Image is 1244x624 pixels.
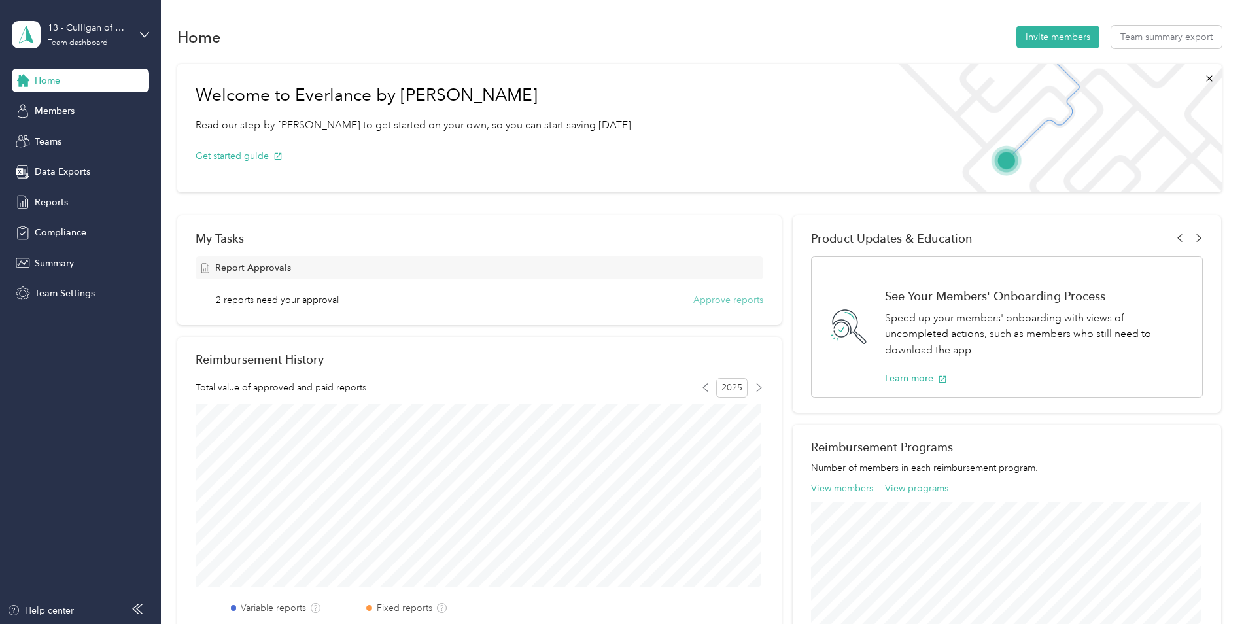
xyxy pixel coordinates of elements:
[885,372,947,385] button: Learn more
[716,378,748,398] span: 2025
[811,440,1203,454] h2: Reimbursement Programs
[811,481,873,495] button: View members
[693,293,763,307] button: Approve reports
[1111,26,1222,48] button: Team summary export
[35,165,90,179] span: Data Exports
[35,256,74,270] span: Summary
[177,30,221,44] h1: Home
[35,104,75,118] span: Members
[885,310,1188,358] p: Speed up your members' onboarding with views of uncompleted actions, such as members who still ne...
[48,21,130,35] div: 13 - Culligan of Denver Sales Manager (BLC)
[885,481,948,495] button: View programs
[885,289,1188,303] h1: See Your Members' Onboarding Process
[35,135,61,148] span: Teams
[35,226,86,239] span: Compliance
[196,117,634,133] p: Read our step-by-[PERSON_NAME] to get started on your own, so you can start saving [DATE].
[35,286,95,300] span: Team Settings
[196,85,634,106] h1: Welcome to Everlance by [PERSON_NAME]
[811,461,1203,475] p: Number of members in each reimbursement program.
[35,196,68,209] span: Reports
[196,232,763,245] div: My Tasks
[196,353,324,366] h2: Reimbursement History
[196,381,366,394] span: Total value of approved and paid reports
[241,601,306,615] label: Variable reports
[48,39,108,47] div: Team dashboard
[377,601,432,615] label: Fixed reports
[1171,551,1244,624] iframe: Everlance-gr Chat Button Frame
[196,149,283,163] button: Get started guide
[35,74,60,88] span: Home
[811,232,973,245] span: Product Updates & Education
[215,261,291,275] span: Report Approvals
[7,604,74,617] button: Help center
[216,293,339,307] span: 2 reports need your approval
[1016,26,1099,48] button: Invite members
[886,64,1221,192] img: Welcome to everlance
